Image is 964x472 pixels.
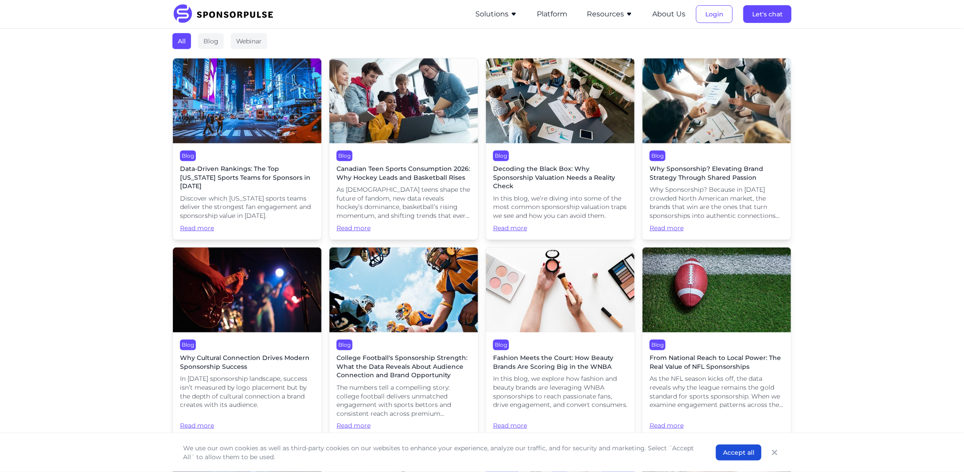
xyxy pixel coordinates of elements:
[920,429,964,472] iframe: Chat Widget
[716,445,761,460] button: Accept all
[180,165,314,191] span: Data-Driven Rankings: The Top [US_STATE] Sports Teams for Sponsors in [DATE]
[493,354,627,371] span: Fashion Meets the Court: How Beauty Brands Are Scoring Big in the WNBA
[486,247,635,438] a: BlogFashion Meets the Court: How Beauty Brands Are Scoring Big in the WNBAIn this blog, we explor...
[180,413,314,430] span: Read more
[180,340,196,350] div: Blog
[337,383,471,418] span: The numbers tell a compelling story: college football delivers unmatched engagement with sports b...
[180,375,314,409] span: In [DATE] sponsorship landscape, success isn’t measured by logo placement but by the depth of cul...
[337,151,352,161] div: Blog
[486,58,635,240] a: BlogDecoding the Black Box: Why Sponsorship Valuation Needs a Reality CheckIn this blog, we’re di...
[650,340,666,350] div: Blog
[486,248,635,333] img: Image by Curated Lifestyle courtesy of Unsplash
[650,375,784,409] span: As the NFL season kicks off, the data reveals why the league remains the gold standard for sports...
[231,33,267,49] div: Webinar
[329,247,478,438] a: BlogCollege Football's Sponsorship Strength: What the Data Reveals About Audience Connection and ...
[652,9,685,19] button: About Us
[337,422,471,430] span: Read more
[337,186,471,220] span: As [DEMOGRAPHIC_DATA] teens shape the future of fandom, new data reveals hockey’s dominance, bask...
[650,224,784,233] span: Read more
[652,10,685,18] a: About Us
[650,165,784,182] span: Why Sponsorship? Elevating Brand Strategy Through Shared Passion
[337,165,471,182] span: Canadian Teen Sports Consumption 2026: Why Hockey Leads and Basketball Rises
[337,354,471,380] span: College Football's Sponsorship Strength: What the Data Reveals About Audience Connection and Bran...
[337,224,471,233] span: Read more
[769,446,781,459] button: Close
[172,58,322,240] a: BlogData-Driven Rankings: The Top [US_STATE] Sports Teams for Sponsors in [DATE]Discover which [U...
[475,9,517,19] button: Solutions
[180,194,314,221] span: Discover which [US_STATE] sports teams deliver the strongest fan engagement and sponsorship value...
[493,413,627,430] span: Read more
[180,224,314,233] span: Read more
[172,247,322,438] a: BlogWhy Cultural Connection Drives Modern Sponsorship SuccessIn [DATE] sponsorship landscape, suc...
[493,375,627,409] span: In this blog, we explore how fashion and beauty brands are leveraging WNBA sponsorships to reach ...
[172,4,280,24] img: SponsorPulse
[650,186,784,220] span: Why Sponsorship? Because in [DATE] crowded North American market, the brands that win are the one...
[337,340,352,350] div: Blog
[329,248,478,333] img: Getty Images courtesy of Unsplash
[587,9,633,19] button: Resources
[650,151,666,161] div: Blog
[743,5,792,23] button: Let's chat
[486,58,635,143] img: Getty images courtesy of Unsplash
[696,10,733,18] a: Login
[493,151,509,161] div: Blog
[537,9,567,19] button: Platform
[743,10,792,18] a: Let's chat
[173,248,321,333] img: Neza Dolmo courtesy of Unsplash
[493,224,627,233] span: Read more
[198,33,224,49] div: Blog
[493,340,509,350] div: Blog
[537,10,567,18] a: Platform
[696,5,733,23] button: Login
[493,194,627,221] span: In this blog, we’re diving into some of the most common sponsorship valuation traps we see and ho...
[642,247,792,438] a: BlogFrom National Reach to Local Power: The Real Value of NFL SponsorshipsAs the NFL season kicks...
[172,33,191,49] div: All
[650,413,784,430] span: Read more
[173,58,321,143] img: Photo by Andreas Niendorf courtesy of Unsplash
[180,354,314,371] span: Why Cultural Connection Drives Modern Sponsorship Success
[643,248,791,333] img: Getty Images courtesy of Unsplash
[329,58,478,143] img: Getty images courtesy of Unsplash
[643,58,791,143] img: Photo by Getty Images courtesy of Unsplash
[329,58,478,240] a: BlogCanadian Teen Sports Consumption 2026: Why Hockey Leads and Basketball RisesAs [DEMOGRAPHIC_D...
[493,165,627,191] span: Decoding the Black Box: Why Sponsorship Valuation Needs a Reality Check
[183,444,698,461] p: We use our own cookies as well as third-party cookies on our websites to enhance your experience,...
[180,151,196,161] div: Blog
[642,58,792,240] a: BlogWhy Sponsorship? Elevating Brand Strategy Through Shared PassionWhy Sponsorship? Because in [...
[650,354,784,371] span: From National Reach to Local Power: The Real Value of NFL Sponsorships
